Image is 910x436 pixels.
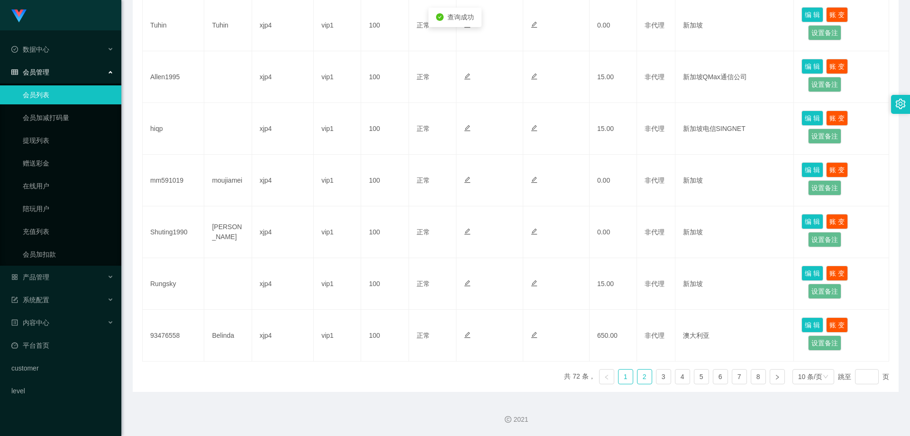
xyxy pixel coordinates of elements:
[464,176,471,183] i: 图标: edit
[204,155,252,206] td: moujiamei
[361,206,409,258] td: 100
[11,274,18,280] i: 图标: appstore-o
[464,228,471,235] i: 图标: edit
[252,206,314,258] td: xjp4
[826,111,848,126] button: 账 变
[23,108,114,127] a: 会员加减打码量
[590,206,637,258] td: 0.00
[11,69,18,75] i: 图标: table
[417,332,430,339] span: 正常
[252,310,314,362] td: xjp4
[417,125,430,132] span: 正常
[713,369,728,384] li: 6
[11,9,27,23] img: logo.9652507e.png
[645,280,664,288] span: 非代理
[23,199,114,218] a: 陪玩用户
[464,280,471,287] i: 图标: edit
[675,103,794,155] td: 新加坡电信SINGNET
[436,13,444,21] i: icon: check-circle
[204,310,252,362] td: Belinda
[252,51,314,103] td: xjp4
[143,310,204,362] td: 93476558
[314,155,361,206] td: vip1
[645,176,664,184] span: 非代理
[531,176,537,183] i: 图标: edit
[675,258,794,310] td: 新加坡
[732,370,746,384] a: 7
[361,310,409,362] td: 100
[808,232,841,247] button: 设置备注
[531,21,537,28] i: 图标: edit
[204,206,252,258] td: [PERSON_NAME]
[314,103,361,155] td: vip1
[11,359,114,378] a: customer
[826,214,848,229] button: 账 变
[11,336,114,355] a: 图标: dashboard平台首页
[464,125,471,131] i: 图标: edit
[417,176,430,184] span: 正常
[464,332,471,338] i: 图标: edit
[11,319,18,326] i: 图标: profile
[417,73,430,81] span: 正常
[531,228,537,235] i: 图标: edit
[531,125,537,131] i: 图标: edit
[252,103,314,155] td: xjp4
[23,131,114,150] a: 提现列表
[417,228,430,236] span: 正常
[713,370,728,384] a: 6
[801,162,823,177] button: 编 辑
[23,85,114,104] a: 会员列表
[823,374,828,380] i: 图标: down
[826,162,848,177] button: 账 变
[826,7,848,22] button: 账 变
[129,415,902,425] div: 2021
[143,258,204,310] td: Rungsky
[645,73,664,81] span: 非代理
[675,369,690,384] li: 4
[11,46,49,53] span: 数据中心
[590,258,637,310] td: 15.00
[801,266,823,281] button: 编 辑
[751,369,766,384] li: 8
[11,68,49,76] span: 会员管理
[590,51,637,103] td: 15.00
[656,370,671,384] a: 3
[675,206,794,258] td: 新加坡
[314,310,361,362] td: vip1
[361,103,409,155] td: 100
[694,369,709,384] li: 5
[801,214,823,229] button: 编 辑
[637,370,652,384] a: 2
[619,370,633,384] a: 1
[143,51,204,103] td: Allen1995
[590,103,637,155] td: 15.00
[895,99,906,109] i: 图标: setting
[770,369,785,384] li: 下一页
[143,103,204,155] td: hiqp
[564,369,595,384] li: 共 72 条，
[11,319,49,326] span: 内容中心
[675,155,794,206] td: 新加坡
[590,155,637,206] td: 0.00
[801,7,823,22] button: 编 辑
[143,155,204,206] td: mm591019
[590,310,637,362] td: 650.00
[694,370,709,384] a: 5
[11,296,49,304] span: 系统配置
[23,176,114,195] a: 在线用户
[417,21,430,29] span: 正常
[808,25,841,40] button: 设置备注
[826,59,848,74] button: 账 变
[808,180,841,195] button: 设置备注
[675,51,794,103] td: 新加坡QMax通信公司
[531,332,537,338] i: 图标: edit
[361,258,409,310] td: 100
[826,266,848,281] button: 账 变
[645,228,664,236] span: 非代理
[774,374,780,380] i: 图标: right
[826,317,848,333] button: 账 变
[143,206,204,258] td: Shuting1990
[11,297,18,303] i: 图标: form
[675,370,690,384] a: 4
[808,77,841,92] button: 设置备注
